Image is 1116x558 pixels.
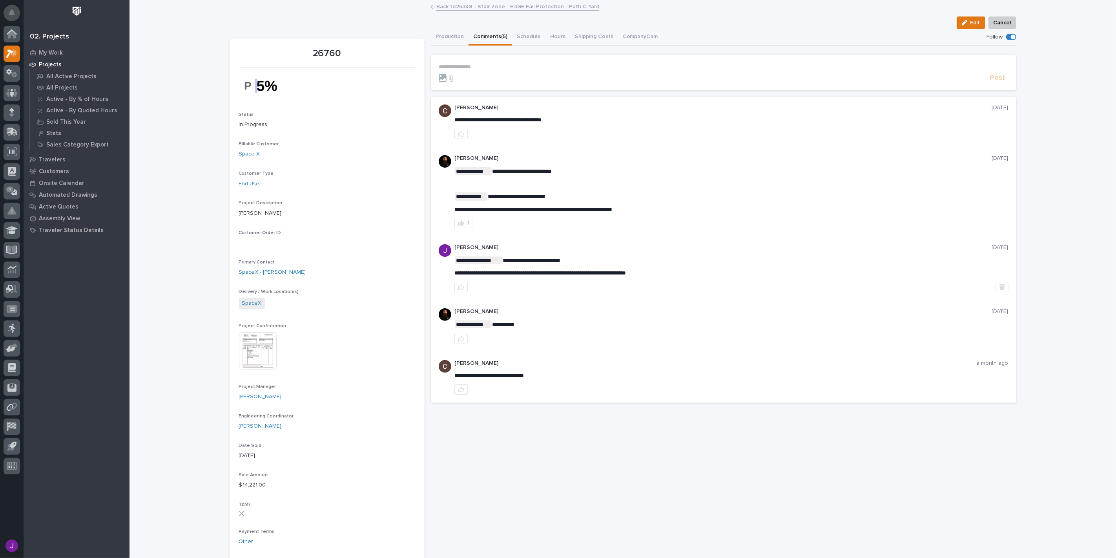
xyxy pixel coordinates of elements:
[239,414,294,419] span: Engineering Coordinator
[69,4,84,18] img: Workspace Logo
[239,180,262,188] a: End User
[439,360,451,373] img: AGNmyxaji213nCK4JzPdPN3H3CMBhXDSA2tJ_sy3UIa5=s96-c
[239,324,286,328] span: Project Confirmation
[239,201,283,205] span: Project Description
[454,384,468,395] button: like this post
[987,73,1008,82] button: Post
[39,227,104,234] p: Traveler Status Details
[992,155,1008,162] p: [DATE]
[10,9,20,22] div: Notifications
[24,212,129,224] a: Assembly View
[24,224,129,236] a: Traveler Status Details
[454,155,992,162] p: [PERSON_NAME]
[30,71,129,82] a: All Active Projects
[39,215,80,222] p: Assembly View
[469,29,512,46] button: Comments (5)
[454,282,468,292] button: like this post
[239,384,276,389] span: Project Manager
[24,177,129,189] a: Onsite Calendar
[431,29,469,46] button: Production
[992,308,1008,315] p: [DATE]
[454,129,468,139] button: like this post
[454,218,473,228] button: 1
[24,59,129,70] a: Projects
[239,538,253,546] a: Other
[957,16,985,29] button: Edit
[454,334,468,344] button: like this post
[439,308,451,321] img: zmKUmRVDQjmBLfnAs97p
[545,29,570,46] button: Hours
[970,19,980,26] span: Edit
[242,299,262,307] a: SpaceX
[454,104,992,111] p: [PERSON_NAME]
[239,209,415,218] p: [PERSON_NAME]
[239,529,275,534] span: Payment Terms
[512,29,545,46] button: Schedule
[239,142,279,146] span: Billable Customer
[992,104,1008,111] p: [DATE]
[239,481,415,489] p: $ 14,221.00
[239,260,275,265] span: Primary Contact
[987,34,1003,40] p: Follow
[239,422,282,430] a: [PERSON_NAME]
[239,231,281,235] span: Customer Order ID
[46,107,117,114] p: Active - By Quoted Hours
[46,84,78,91] p: All Projects
[570,29,618,46] button: Shipping Costs
[24,154,129,165] a: Travelers
[30,139,129,150] a: Sales Category Export
[239,112,254,117] span: Status
[39,180,84,187] p: Onsite Calendar
[239,48,415,59] p: 26760
[996,282,1008,292] button: Delete post
[439,244,451,257] img: ACg8ocLB2sBq07NhafZLDpfZztpbDqa4HYtD3rBf5LhdHf4k=s96-c
[24,47,129,59] a: My Work
[454,360,977,367] p: [PERSON_NAME]
[239,268,306,276] a: SpaceX - [PERSON_NAME]
[30,116,129,127] a: Sold This Year
[30,128,129,139] a: Stats
[46,130,61,137] p: Stats
[239,473,268,478] span: Sale Amount
[239,150,260,158] a: Space X
[994,18,1011,27] span: Cancel
[454,244,992,251] p: [PERSON_NAME]
[4,538,20,554] button: users-avatar
[436,2,599,11] a: Back to25348 - Stair Zone - EDGE Fall Protection - Path C Yard
[618,29,663,46] button: CompanyCam
[239,72,298,99] img: hZMR-UHn1C1k4OH-akBFfKGT3vxzpCnsQD5S9AVbaTE
[239,171,274,176] span: Customer Type
[46,119,86,126] p: Sold This Year
[239,239,415,247] p: -
[439,155,451,168] img: zmKUmRVDQjmBLfnAs97p
[990,73,1005,82] span: Post
[39,49,63,57] p: My Work
[439,104,451,117] img: AGNmyxaji213nCK4JzPdPN3H3CMBhXDSA2tJ_sy3UIa5=s96-c
[988,16,1016,29] button: Cancel
[39,61,62,68] p: Projects
[30,33,69,41] div: 02. Projects
[239,443,262,448] span: Date Sold
[24,189,129,201] a: Automated Drawings
[4,5,20,21] button: Notifications
[992,244,1008,251] p: [DATE]
[239,393,282,401] a: [PERSON_NAME]
[454,308,992,315] p: [PERSON_NAME]
[467,220,470,226] div: 1
[39,203,78,210] p: Active Quotes
[39,192,97,199] p: Automated Drawings
[239,121,415,129] p: In Progress
[39,168,69,175] p: Customers
[46,73,97,80] p: All Active Projects
[46,96,108,103] p: Active - By % of Hours
[30,93,129,104] a: Active - By % of Hours
[46,141,109,148] p: Sales Category Export
[239,502,251,507] span: T&M?
[239,452,415,460] p: [DATE]
[239,289,299,294] span: Delivery / Work Location(s)
[39,156,66,163] p: Travelers
[30,105,129,116] a: Active - By Quoted Hours
[24,165,129,177] a: Customers
[977,360,1008,367] p: a month ago
[30,82,129,93] a: All Projects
